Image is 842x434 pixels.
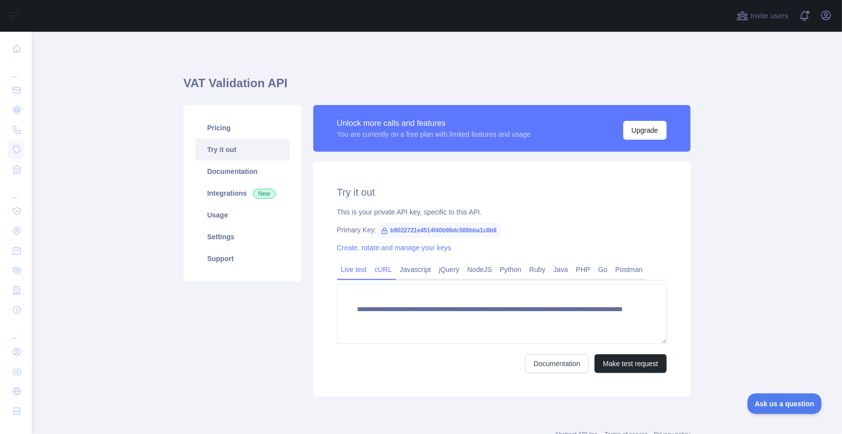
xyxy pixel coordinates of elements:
a: Go [594,262,611,277]
a: Javascript [396,262,435,277]
span: Invite users [750,10,789,22]
a: Postman [611,262,646,277]
a: Documentation [525,354,589,373]
a: Integrations New [196,182,290,204]
div: This is your private API key, specific to this API. [337,207,667,217]
div: ... [8,321,24,341]
span: b9022721e4514f40b98dc588bba1c8b9 [377,223,501,238]
a: Live test [337,262,371,277]
div: ... [8,59,24,79]
button: Invite users [735,8,791,24]
a: Documentation [196,161,290,182]
a: Support [196,248,290,270]
a: Python [496,262,526,277]
h1: VAT Validation API [184,75,691,99]
a: jQuery [435,262,463,277]
div: You are currently on a free plan with limited features and usage [337,129,531,139]
a: Java [549,262,572,277]
a: Try it out [196,139,290,161]
a: Settings [196,226,290,248]
a: Pricing [196,117,290,139]
button: Upgrade [623,121,667,140]
iframe: Toggle Customer Support [747,393,822,414]
a: Ruby [525,262,549,277]
div: Unlock more calls and features [337,117,531,129]
a: cURL [371,262,396,277]
span: New [253,189,276,199]
h2: Try it out [337,185,667,199]
div: ... [8,180,24,200]
div: Primary Key: [337,225,667,235]
button: Make test request [594,354,666,373]
a: PHP [572,262,594,277]
a: NodeJS [463,262,496,277]
a: Create, rotate and manage your keys [337,244,451,252]
a: Usage [196,204,290,226]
